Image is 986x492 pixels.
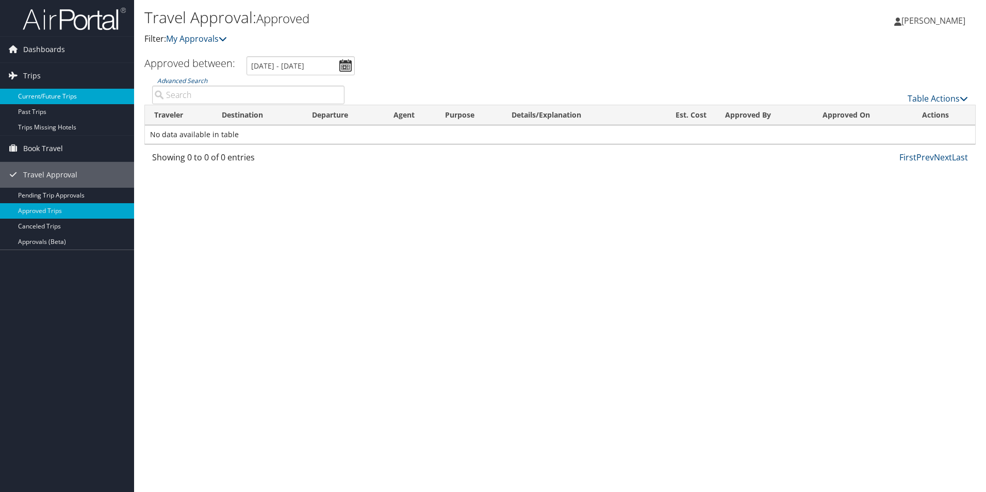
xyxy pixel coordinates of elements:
[908,93,968,104] a: Table Actions
[212,105,303,125] th: Destination: activate to sort column ascending
[23,136,63,161] span: Book Travel
[901,15,965,26] span: [PERSON_NAME]
[145,105,212,125] th: Traveler: activate to sort column ascending
[436,105,502,125] th: Purpose
[384,105,436,125] th: Agent
[647,105,716,125] th: Est. Cost: activate to sort column ascending
[144,56,235,70] h3: Approved between:
[813,105,913,125] th: Approved On: activate to sort column ascending
[157,76,207,85] a: Advanced Search
[502,105,647,125] th: Details/Explanation
[144,32,699,46] p: Filter:
[23,63,41,89] span: Trips
[256,10,309,27] small: Approved
[716,105,813,125] th: Approved By: activate to sort column ascending
[916,152,934,163] a: Prev
[152,86,344,104] input: Advanced Search
[145,125,975,144] td: No data available in table
[23,7,126,31] img: airportal-logo.png
[913,105,975,125] th: Actions
[952,152,968,163] a: Last
[247,56,355,75] input: [DATE] - [DATE]
[23,162,77,188] span: Travel Approval
[23,37,65,62] span: Dashboards
[144,7,699,28] h1: Travel Approval:
[894,5,976,36] a: [PERSON_NAME]
[303,105,384,125] th: Departure: activate to sort column ascending
[899,152,916,163] a: First
[152,151,344,169] div: Showing 0 to 0 of 0 entries
[166,33,227,44] a: My Approvals
[934,152,952,163] a: Next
